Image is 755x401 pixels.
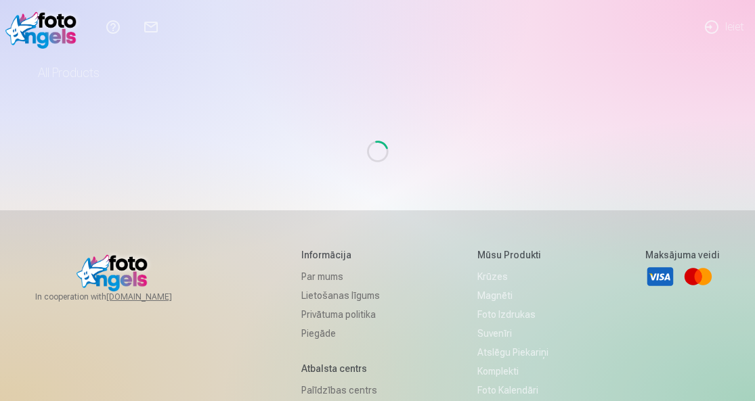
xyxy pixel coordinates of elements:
[477,362,548,381] a: Komplekti
[301,381,380,400] a: Palīdzības centrs
[106,291,204,302] a: [DOMAIN_NAME]
[301,267,380,286] a: Par mums
[477,305,548,324] a: Foto izdrukas
[301,305,380,324] a: Privātuma politika
[683,262,713,291] a: Mastercard
[301,362,380,375] h5: Atbalsta centrs
[477,343,548,362] a: Atslēgu piekariņi
[477,267,548,286] a: Krūzes
[301,286,380,305] a: Lietošanas līgums
[477,324,548,343] a: Suvenīri
[477,381,548,400] a: Foto kalendāri
[35,291,204,302] span: In cooperation with
[301,324,380,343] a: Piegāde
[301,248,380,262] h5: Informācija
[477,286,548,305] a: Magnēti
[645,248,720,262] h5: Maksājuma veidi
[477,248,548,262] h5: Mūsu produkti
[645,262,675,291] a: Visa
[5,5,83,49] img: /v1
